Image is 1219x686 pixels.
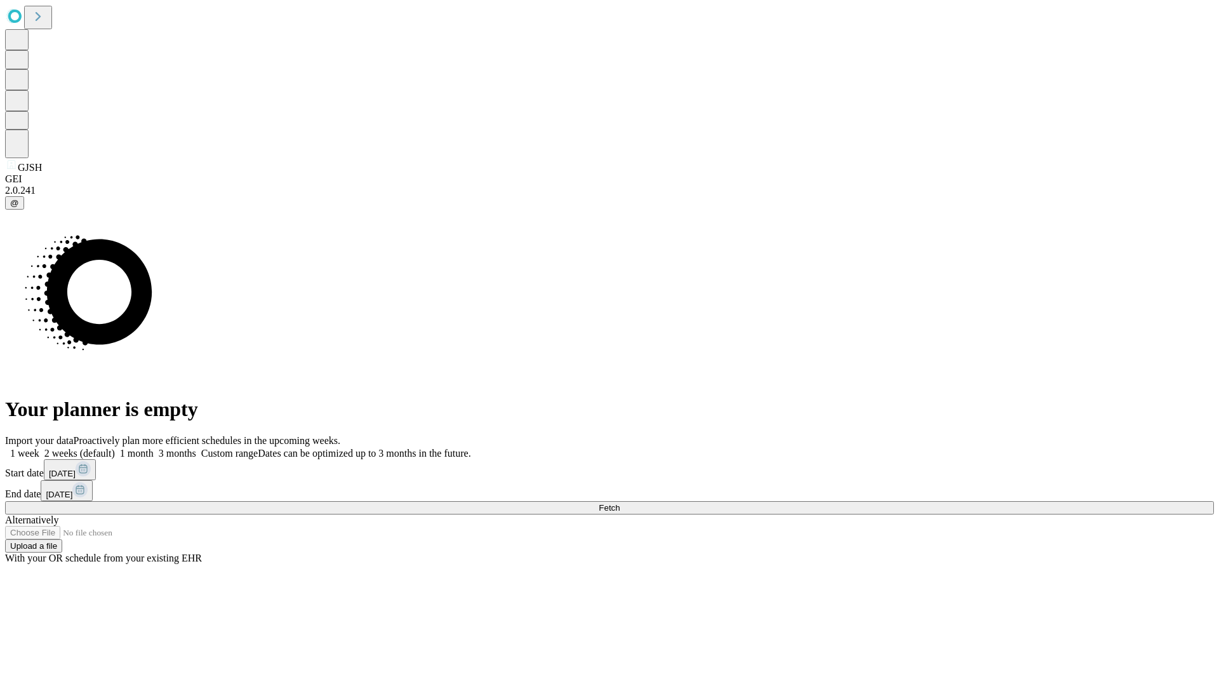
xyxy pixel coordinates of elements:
span: Import your data [5,435,74,446]
span: 1 month [120,448,154,459]
span: Alternatively [5,514,58,525]
h1: Your planner is empty [5,398,1214,421]
button: [DATE] [41,480,93,501]
span: Fetch [599,503,620,513]
span: [DATE] [49,469,76,478]
button: Fetch [5,501,1214,514]
span: GJSH [18,162,42,173]
span: Custom range [201,448,258,459]
div: GEI [5,173,1214,185]
span: With your OR schedule from your existing EHR [5,553,202,563]
span: Dates can be optimized up to 3 months in the future. [258,448,470,459]
span: [DATE] [46,490,72,499]
span: Proactively plan more efficient schedules in the upcoming weeks. [74,435,340,446]
span: 3 months [159,448,196,459]
span: 2 weeks (default) [44,448,115,459]
span: @ [10,198,19,208]
button: [DATE] [44,459,96,480]
div: End date [5,480,1214,501]
span: 1 week [10,448,39,459]
div: Start date [5,459,1214,480]
button: @ [5,196,24,210]
div: 2.0.241 [5,185,1214,196]
button: Upload a file [5,539,62,553]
